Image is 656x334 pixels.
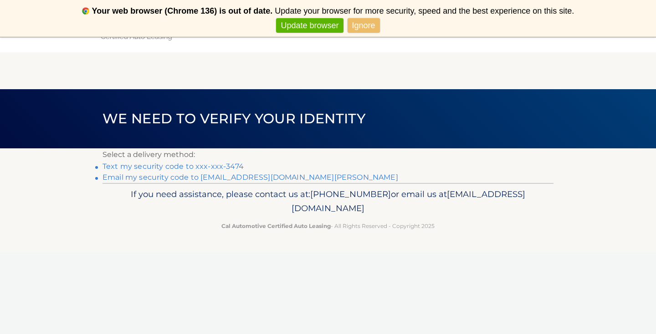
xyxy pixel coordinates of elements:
[102,110,365,127] span: We need to verify your identity
[276,18,343,33] a: Update browser
[108,221,548,231] p: - All Rights Reserved - Copyright 2025
[221,223,331,229] strong: Cal Automotive Certified Auto Leasing
[275,6,574,15] span: Update your browser for more security, speed and the best experience on this site.
[102,173,398,182] a: Email my security code to [EMAIL_ADDRESS][DOMAIN_NAME][PERSON_NAME]
[348,18,380,33] a: Ignore
[102,148,553,161] p: Select a delivery method:
[102,162,244,171] a: Text my security code to xxx-xxx-3474
[310,189,391,199] span: [PHONE_NUMBER]
[92,6,273,15] b: Your web browser (Chrome 136) is out of date.
[108,187,548,216] p: If you need assistance, please contact us at: or email us at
